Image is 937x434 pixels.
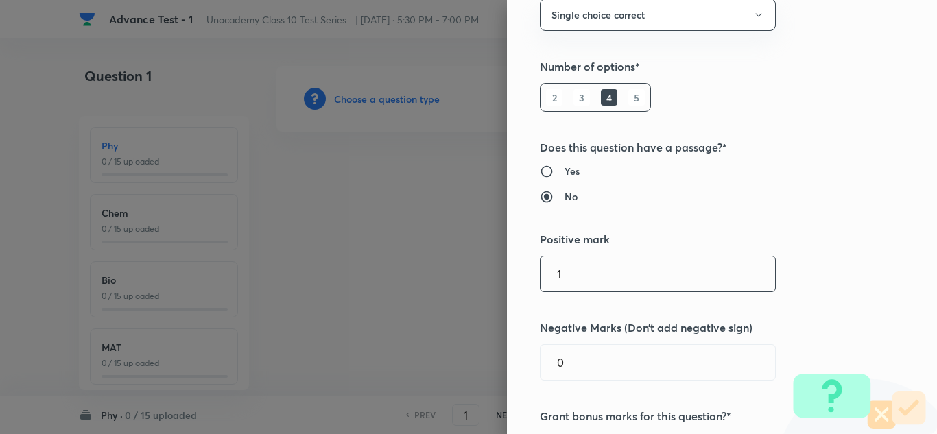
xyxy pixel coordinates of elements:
[565,164,580,178] h6: Yes
[628,89,645,106] h6: 5
[541,345,775,380] input: Negative marks
[565,189,578,204] h6: No
[546,89,562,106] h6: 2
[540,58,858,75] h5: Number of options*
[540,320,858,336] h5: Negative Marks (Don’t add negative sign)
[540,408,858,424] h5: Grant bonus marks for this question?*
[541,256,775,291] input: Positive marks
[573,89,590,106] h6: 3
[540,231,858,248] h5: Positive mark
[601,89,617,106] h6: 4
[540,139,858,156] h5: Does this question have a passage?*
